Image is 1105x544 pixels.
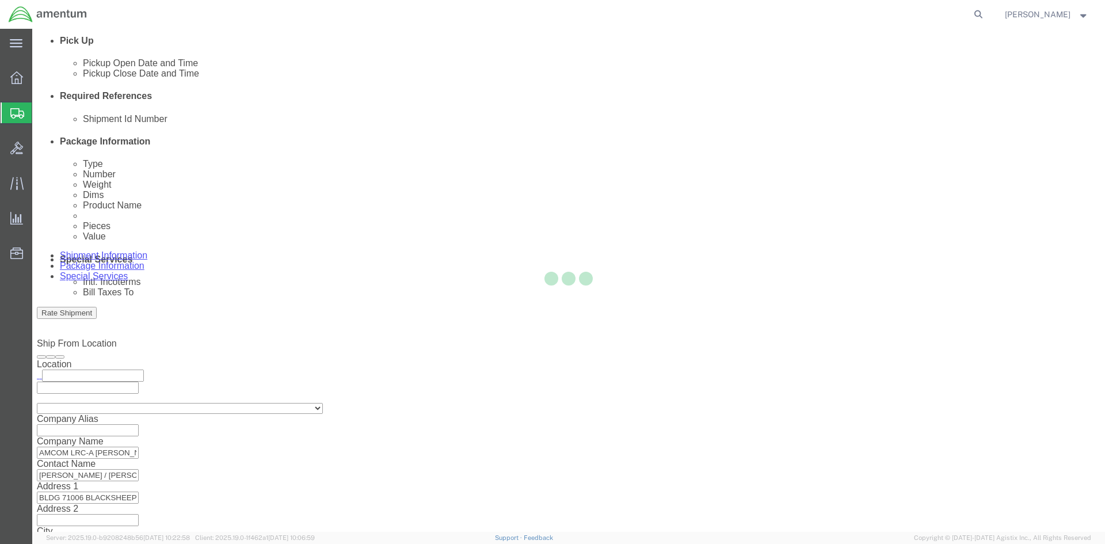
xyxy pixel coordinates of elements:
[143,534,190,541] span: [DATE] 10:22:58
[268,534,315,541] span: [DATE] 10:06:59
[8,6,87,23] img: logo
[1004,7,1089,21] button: [PERSON_NAME]
[524,534,553,541] a: Feedback
[46,534,190,541] span: Server: 2025.19.0-b9208248b56
[914,533,1091,543] span: Copyright © [DATE]-[DATE] Agistix Inc., All Rights Reserved
[495,534,524,541] a: Support
[1005,8,1070,21] span: Samantha Gibbons
[195,534,315,541] span: Client: 2025.19.0-1f462a1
